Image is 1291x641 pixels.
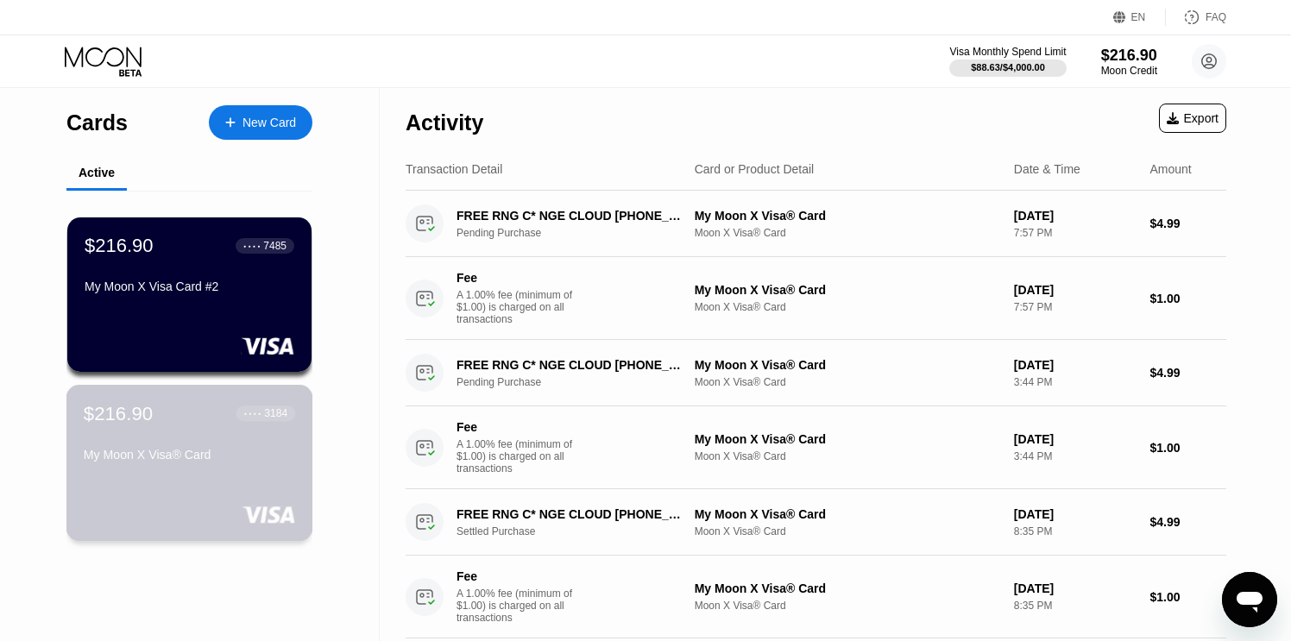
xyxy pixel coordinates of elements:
div: FREE RNG C* NGE CLOUD [PHONE_NUMBER] [GEOGRAPHIC_DATA]Pending PurchaseMy Moon X Visa® CardMoon X ... [406,340,1226,406]
div: ● ● ● ● [244,411,261,416]
iframe: Кнопка запуска окна обмена сообщениями [1222,572,1277,627]
div: 3184 [264,407,287,419]
div: Fee [457,569,577,583]
div: My Moon X Visa Card #2 [85,280,294,293]
div: My Moon X Visa® Card [84,448,295,462]
div: $216.90Moon Credit [1101,47,1157,77]
div: Export [1159,104,1226,133]
div: A 1.00% fee (minimum of $1.00) is charged on all transactions [457,588,586,624]
div: [DATE] [1014,507,1137,521]
div: Moon Credit [1101,65,1157,77]
div: [DATE] [1014,358,1137,372]
div: 3:44 PM [1014,450,1137,462]
div: My Moon X Visa® Card [695,581,1000,595]
div: Date & Time [1014,162,1080,176]
div: $88.63 / $4,000.00 [971,62,1045,72]
div: Moon X Visa® Card [695,301,1000,313]
div: EN [1113,9,1166,26]
div: 7485 [263,240,287,252]
div: Transaction Detail [406,162,502,176]
div: Active [79,166,115,179]
div: Cards [66,110,128,135]
div: $1.00 [1149,292,1226,305]
div: [DATE] [1014,209,1137,223]
div: ● ● ● ● [243,243,261,248]
div: Moon X Visa® Card [695,450,1000,462]
div: 8:35 PM [1014,525,1137,537]
div: FREE RNG C* NGE CLOUD [PHONE_NUMBER] [GEOGRAPHIC_DATA] [457,507,687,521]
div: [DATE] [1014,283,1137,297]
div: My Moon X Visa® Card [695,209,1000,223]
div: Card or Product Detail [695,162,815,176]
div: $1.00 [1149,590,1226,604]
div: Export [1167,111,1219,125]
div: Pending Purchase [457,376,704,388]
div: Settled Purchase [457,525,704,537]
div: Moon X Visa® Card [695,227,1000,239]
div: FeeA 1.00% fee (minimum of $1.00) is charged on all transactionsMy Moon X Visa® CardMoon X Visa® ... [406,556,1226,638]
div: My Moon X Visa® Card [695,283,1000,297]
div: $216.90● ● ● ●7485My Moon X Visa Card #2 [67,217,312,372]
div: FAQ [1206,11,1226,23]
div: FeeA 1.00% fee (minimum of $1.00) is charged on all transactionsMy Moon X Visa® CardMoon X Visa® ... [406,406,1226,489]
div: FAQ [1166,9,1226,26]
div: $216.90 [84,402,153,424]
div: Visa Monthly Spend Limit [949,46,1066,58]
div: $4.99 [1149,366,1226,380]
div: 7:57 PM [1014,301,1137,313]
div: Moon X Visa® Card [695,600,1000,612]
div: Fee [457,420,577,434]
div: A 1.00% fee (minimum of $1.00) is charged on all transactions [457,438,586,474]
div: Activity [406,110,483,135]
div: $4.99 [1149,217,1226,230]
div: A 1.00% fee (minimum of $1.00) is charged on all transactions [457,289,586,325]
div: 8:35 PM [1014,600,1137,612]
div: Moon X Visa® Card [695,376,1000,388]
div: [DATE] [1014,581,1137,595]
div: $216.90 [1101,47,1157,65]
div: $216.90 [85,235,154,257]
div: $1.00 [1149,441,1226,455]
div: New Card [242,116,296,130]
div: $4.99 [1149,515,1226,529]
div: FeeA 1.00% fee (minimum of $1.00) is charged on all transactionsMy Moon X Visa® CardMoon X Visa® ... [406,257,1226,340]
div: FREE RNG C* NGE CLOUD [PHONE_NUMBER] [GEOGRAPHIC_DATA] [457,358,687,372]
div: 7:57 PM [1014,227,1137,239]
div: FREE RNG C* NGE CLOUD [PHONE_NUMBER] [GEOGRAPHIC_DATA] [457,209,687,223]
div: My Moon X Visa® Card [695,358,1000,372]
div: FREE RNG C* NGE CLOUD [PHONE_NUMBER] [GEOGRAPHIC_DATA]Settled PurchaseMy Moon X Visa® CardMoon X ... [406,489,1226,556]
div: My Moon X Visa® Card [695,432,1000,446]
div: 3:44 PM [1014,376,1137,388]
div: Pending Purchase [457,227,704,239]
div: New Card [209,105,312,140]
div: [DATE] [1014,432,1137,446]
div: Moon X Visa® Card [695,525,1000,537]
div: EN [1131,11,1146,23]
div: $216.90● ● ● ●3184My Moon X Visa® Card [67,386,312,540]
div: FREE RNG C* NGE CLOUD [PHONE_NUMBER] [GEOGRAPHIC_DATA]Pending PurchaseMy Moon X Visa® CardMoon X ... [406,191,1226,257]
div: Visa Monthly Spend Limit$88.63/$4,000.00 [949,46,1066,77]
div: Amount [1149,162,1191,176]
div: My Moon X Visa® Card [695,507,1000,521]
div: Fee [457,271,577,285]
